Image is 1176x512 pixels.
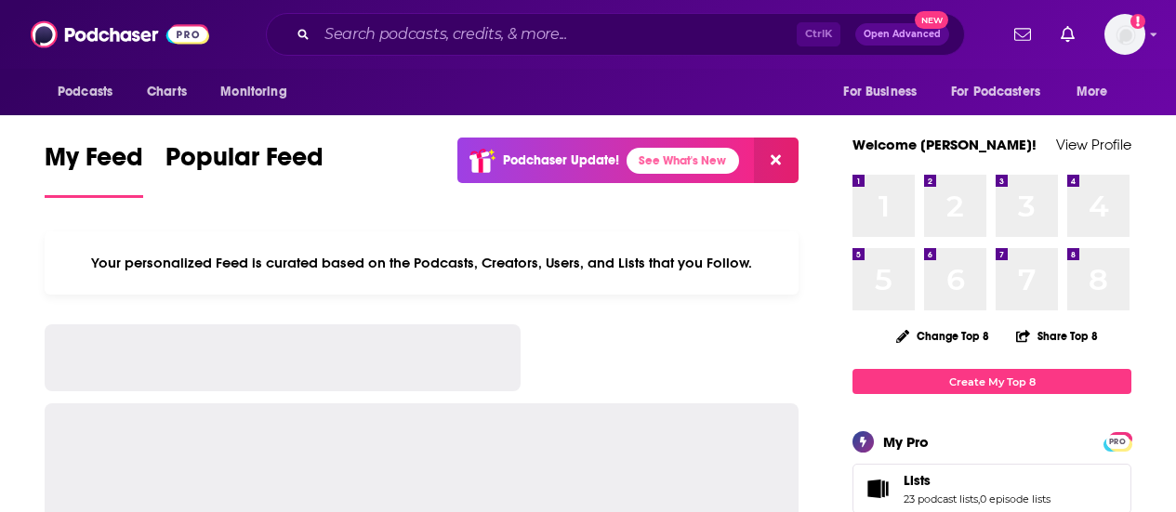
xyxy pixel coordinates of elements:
span: Podcasts [58,79,112,105]
div: My Pro [883,433,929,451]
button: Open AdvancedNew [855,23,949,46]
button: open menu [207,74,311,110]
svg: Add a profile image [1130,14,1145,29]
a: PRO [1106,434,1129,448]
a: Show notifications dropdown [1007,19,1038,50]
div: Your personalized Feed is curated based on the Podcasts, Creators, Users, and Lists that you Follow. [45,231,799,295]
span: For Business [843,79,917,105]
span: Lists [904,472,931,489]
a: Lists [859,476,896,502]
span: Popular Feed [165,141,324,184]
a: Popular Feed [165,141,324,198]
a: 0 episode lists [980,492,1050,505]
span: Charts [147,79,187,105]
button: Change Top 8 [885,324,1000,348]
a: 23 podcast lists [904,492,978,505]
button: open menu [830,74,940,110]
div: Search podcasts, credits, & more... [266,13,965,56]
span: Open Advanced [864,30,941,39]
button: open menu [45,74,137,110]
button: open menu [939,74,1067,110]
a: My Feed [45,141,143,198]
span: PRO [1106,435,1129,449]
img: User Profile [1104,14,1145,55]
span: , [978,492,980,505]
span: For Podcasters [951,79,1040,105]
a: Welcome [PERSON_NAME]! [852,136,1037,153]
span: Ctrl K [797,22,840,46]
span: My Feed [45,141,143,184]
span: More [1077,79,1108,105]
span: New [915,11,948,29]
a: See What's New [627,148,739,174]
a: View Profile [1056,136,1131,153]
img: Podchaser - Follow, Share and Rate Podcasts [31,17,209,52]
input: Search podcasts, credits, & more... [317,20,797,49]
a: Charts [135,74,198,110]
p: Podchaser Update! [503,152,619,168]
a: Lists [904,472,1050,489]
a: Create My Top 8 [852,369,1131,394]
button: Share Top 8 [1015,318,1099,354]
button: Show profile menu [1104,14,1145,55]
span: Monitoring [220,79,286,105]
button: open menu [1064,74,1131,110]
span: Logged in as hconnor [1104,14,1145,55]
a: Show notifications dropdown [1053,19,1082,50]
